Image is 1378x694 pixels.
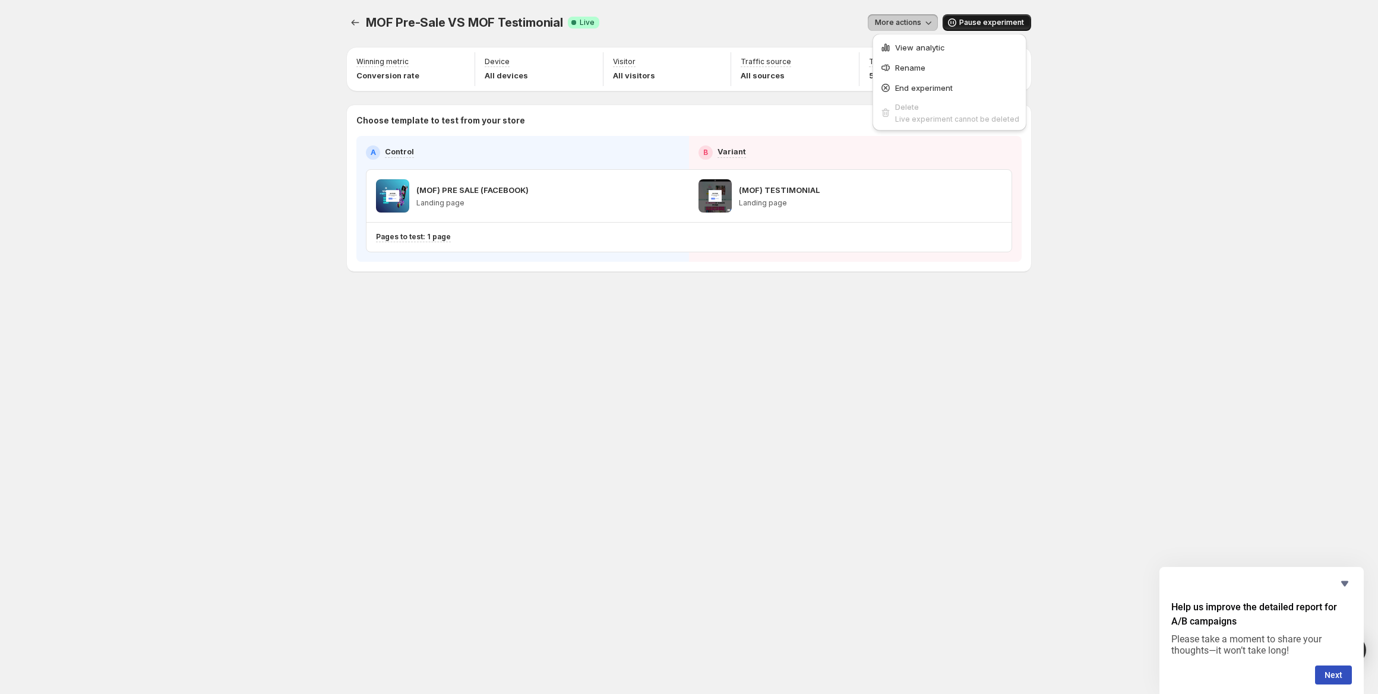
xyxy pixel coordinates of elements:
[959,18,1024,27] span: Pause experiment
[875,18,921,27] span: More actions
[376,179,409,213] img: (MOF) PRE SALE (FACEBOOK)
[739,184,820,196] p: (MOF) TESTIMONIAL
[1171,576,1352,685] div: Help us improve the detailed report for A/B campaigns
[416,184,529,196] p: (MOF) PRE SALE (FACEBOOK)
[1338,576,1352,591] button: Hide survey
[741,57,791,66] p: Traffic source
[385,145,414,157] p: Control
[876,58,1023,77] button: Rename
[416,198,529,208] p: Landing page
[347,14,364,31] button: Experiments
[356,115,1022,126] p: Choose template to test from your store
[739,198,820,208] p: Landing page
[895,101,1019,113] div: Delete
[1171,600,1352,629] h2: Help us improve the detailed report for A/B campaigns
[895,43,945,52] span: View analytic
[1171,633,1352,656] p: Please take a moment to share your thoughts—it won’t take long!
[943,14,1031,31] button: Pause experiment
[876,78,1023,97] button: End experiment
[371,148,376,157] h2: A
[895,115,1019,123] span: Live experiment cannot be deleted
[868,14,938,31] button: More actions
[699,179,732,213] img: (MOF) TESTIMONIAL
[876,98,1023,127] button: DeleteLive experiment cannot be deleted
[485,57,510,66] p: Device
[741,69,791,81] p: All sources
[356,57,409,66] p: Winning metric
[1315,666,1352,685] button: Next question
[703,148,708,157] h2: B
[485,69,528,81] p: All devices
[718,145,746,157] p: Variant
[895,63,925,72] span: Rename
[613,57,636,66] p: Visitor
[356,69,419,81] p: Conversion rate
[366,15,563,30] span: MOF Pre-Sale VS MOF Testimonial
[613,69,655,81] p: All visitors
[876,37,1023,56] button: View analytic
[895,83,953,93] span: End experiment
[376,232,451,242] p: Pages to test: 1 page
[580,18,595,27] span: Live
